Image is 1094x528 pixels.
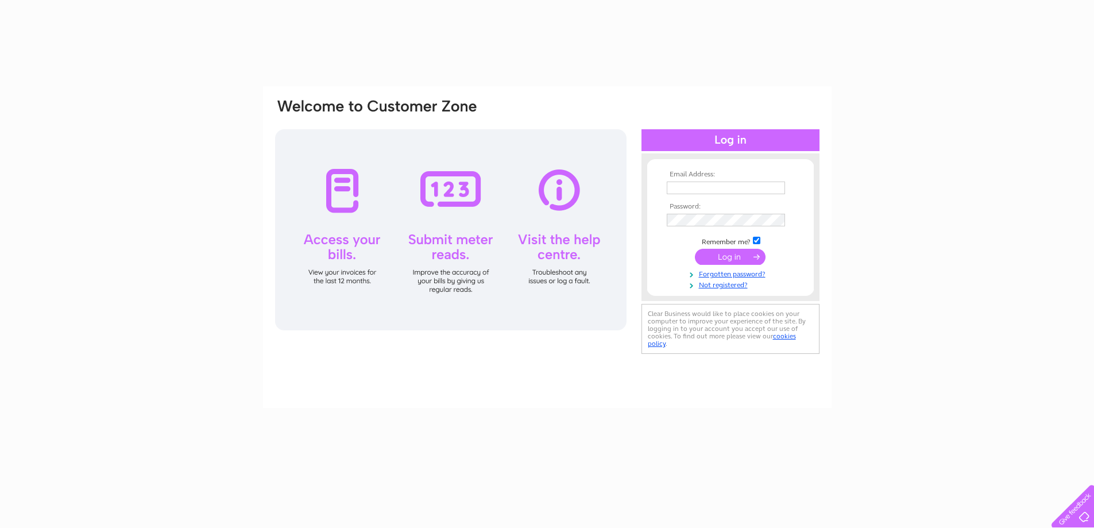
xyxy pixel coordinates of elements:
[664,235,797,246] td: Remember me?
[695,249,766,265] input: Submit
[667,268,797,279] a: Forgotten password?
[664,203,797,211] th: Password:
[648,332,796,348] a: cookies policy
[664,171,797,179] th: Email Address:
[667,279,797,290] a: Not registered?
[641,304,819,354] div: Clear Business would like to place cookies on your computer to improve your experience of the sit...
